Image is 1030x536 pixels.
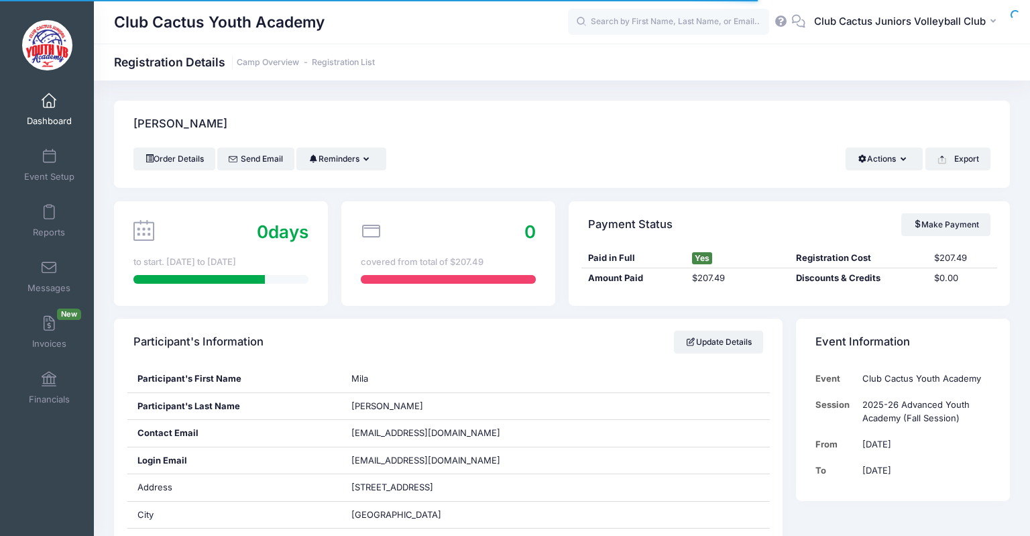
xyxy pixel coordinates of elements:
[127,447,341,474] div: Login Email
[127,474,341,501] div: Address
[692,252,712,264] span: Yes
[351,509,441,520] span: [GEOGRAPHIC_DATA]
[296,148,386,170] button: Reminders
[814,14,986,29] span: Club Cactus Juniors Volleyball Club
[133,323,264,362] h4: Participant's Information
[927,272,996,285] div: $0.00
[32,338,66,350] span: Invoices
[257,221,268,242] span: 0
[588,205,673,244] h4: Payment Status
[22,20,72,70] img: Club Cactus Youth Academy
[27,282,70,294] span: Messages
[57,309,81,320] span: New
[581,252,685,265] div: Paid in Full
[789,272,927,285] div: Discounts & Credits
[856,431,990,458] td: [DATE]
[927,252,996,265] div: $207.49
[901,213,990,236] a: Make Payment
[17,86,81,133] a: Dashboard
[685,272,789,285] div: $207.49
[524,221,536,242] span: 0
[805,7,1010,38] button: Club Cactus Juniors Volleyball Club
[17,253,81,300] a: Messages
[133,148,215,170] a: Order Details
[237,58,299,68] a: Camp Overview
[127,393,341,420] div: Participant's Last Name
[127,420,341,447] div: Contact Email
[33,227,65,238] span: Reports
[133,256,308,269] div: to start. [DATE] to [DATE]
[815,392,856,431] td: Session
[257,219,308,245] div: days
[17,364,81,411] a: Financials
[133,105,227,144] h4: [PERSON_NAME]
[351,400,423,411] span: [PERSON_NAME]
[351,427,500,438] span: [EMAIL_ADDRESS][DOMAIN_NAME]
[815,431,856,458] td: From
[789,252,927,265] div: Registration Cost
[114,55,375,69] h1: Registration Details
[846,148,923,170] button: Actions
[17,142,81,189] a: Event Setup
[351,454,519,468] span: [EMAIL_ADDRESS][DOMAIN_NAME]
[217,148,294,170] a: Send Email
[312,58,375,68] a: Registration List
[127,366,341,392] div: Participant's First Name
[24,171,74,182] span: Event Setup
[29,394,70,405] span: Financials
[925,148,990,170] button: Export
[856,392,990,431] td: 2025-26 Advanced Youth Academy (Fall Session)
[815,458,856,484] td: To
[27,115,72,127] span: Dashboard
[17,309,81,356] a: InvoicesNew
[361,256,536,269] div: covered from total of $207.49
[815,366,856,392] td: Event
[17,197,81,244] a: Reports
[581,272,685,285] div: Amount Paid
[674,331,763,354] a: Update Details
[568,9,769,36] input: Search by First Name, Last Name, or Email...
[127,502,341,529] div: City
[856,458,990,484] td: [DATE]
[856,366,990,392] td: Club Cactus Youth Academy
[351,373,368,384] span: Mila
[815,323,910,362] h4: Event Information
[351,482,433,492] span: [STREET_ADDRESS]
[114,7,325,38] h1: Club Cactus Youth Academy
